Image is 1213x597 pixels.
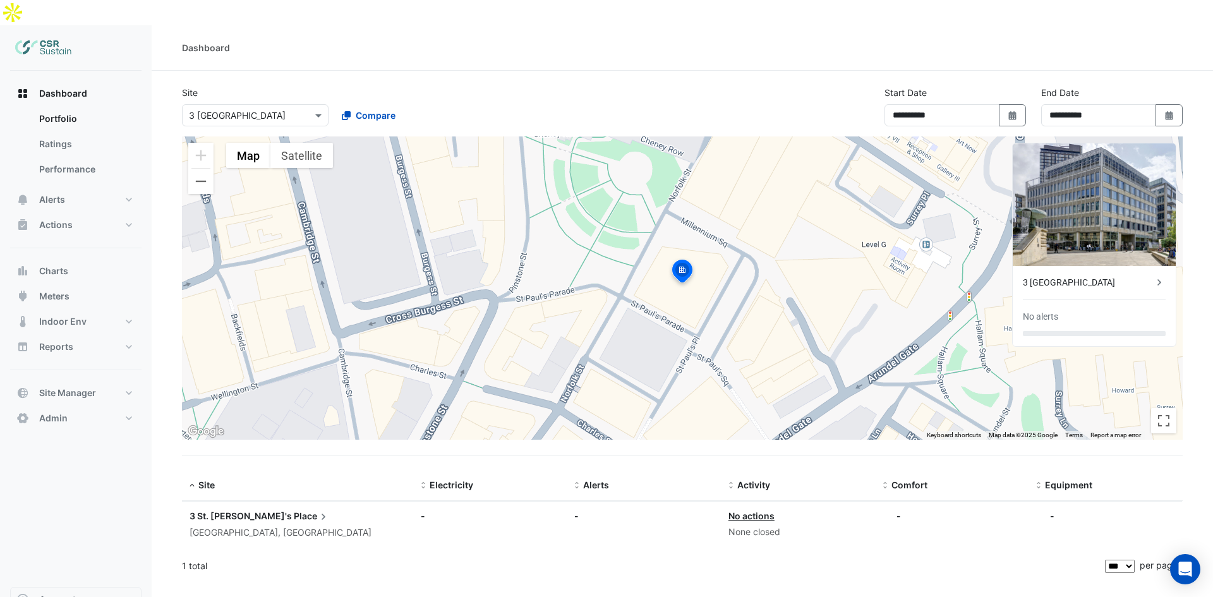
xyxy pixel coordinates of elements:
[39,193,65,206] span: Alerts
[430,479,473,490] span: Electricity
[39,412,68,425] span: Admin
[10,284,142,309] button: Meters
[16,193,29,206] app-icon: Alerts
[896,509,901,522] div: -
[29,131,142,157] a: Ratings
[16,87,29,100] app-icon: Dashboard
[1045,479,1092,490] span: Equipment
[1050,509,1054,522] div: -
[884,86,927,99] label: Start Date
[10,212,142,238] button: Actions
[1023,276,1153,289] div: 3 [GEOGRAPHIC_DATA]
[421,509,560,522] div: -
[16,412,29,425] app-icon: Admin
[583,479,609,490] span: Alerts
[188,143,214,168] button: Zoom in
[16,341,29,353] app-icon: Reports
[16,387,29,399] app-icon: Site Manager
[29,106,142,131] a: Portfolio
[10,258,142,284] button: Charts
[668,258,696,288] img: site-pin-selected.svg
[16,219,29,231] app-icon: Actions
[728,525,867,540] div: None closed
[574,509,713,522] div: -
[270,143,333,168] button: Show satellite imagery
[182,550,1102,582] div: 1 total
[356,109,395,122] span: Compare
[39,315,87,328] span: Indoor Env
[1140,560,1178,570] span: per page
[10,309,142,334] button: Indoor Env
[334,104,404,126] button: Compare
[29,157,142,182] a: Performance
[16,265,29,277] app-icon: Charts
[16,315,29,328] app-icon: Indoor Env
[10,380,142,406] button: Site Manager
[198,479,215,490] span: Site
[39,387,96,399] span: Site Manager
[1164,110,1175,121] fa-icon: Select Date
[10,187,142,212] button: Alerts
[294,509,330,523] span: Place
[190,526,406,540] div: [GEOGRAPHIC_DATA], [GEOGRAPHIC_DATA]
[10,81,142,106] button: Dashboard
[1065,431,1083,438] a: Terms (opens in new tab)
[16,290,29,303] app-icon: Meters
[39,341,73,353] span: Reports
[39,290,69,303] span: Meters
[182,86,198,99] label: Site
[1151,408,1176,433] button: Toggle fullscreen view
[10,334,142,359] button: Reports
[1170,554,1200,584] div: Open Intercom Messenger
[39,87,87,100] span: Dashboard
[1007,110,1018,121] fa-icon: Select Date
[989,431,1058,438] span: Map data ©2025 Google
[728,510,775,521] a: No actions
[1013,143,1176,266] img: 3 St. Paul's Place
[1090,431,1141,438] a: Report a map error
[1041,86,1079,99] label: End Date
[39,219,73,231] span: Actions
[185,423,227,440] a: Open this area in Google Maps (opens a new window)
[15,35,72,61] img: Company Logo
[10,106,142,187] div: Dashboard
[10,406,142,431] button: Admin
[891,479,927,490] span: Comfort
[190,510,292,521] span: 3 St. [PERSON_NAME]'s
[188,169,214,194] button: Zoom out
[927,431,981,440] button: Keyboard shortcuts
[737,479,770,490] span: Activity
[39,265,68,277] span: Charts
[1023,310,1058,323] div: No alerts
[182,41,230,54] div: Dashboard
[226,143,270,168] button: Show street map
[185,423,227,440] img: Google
